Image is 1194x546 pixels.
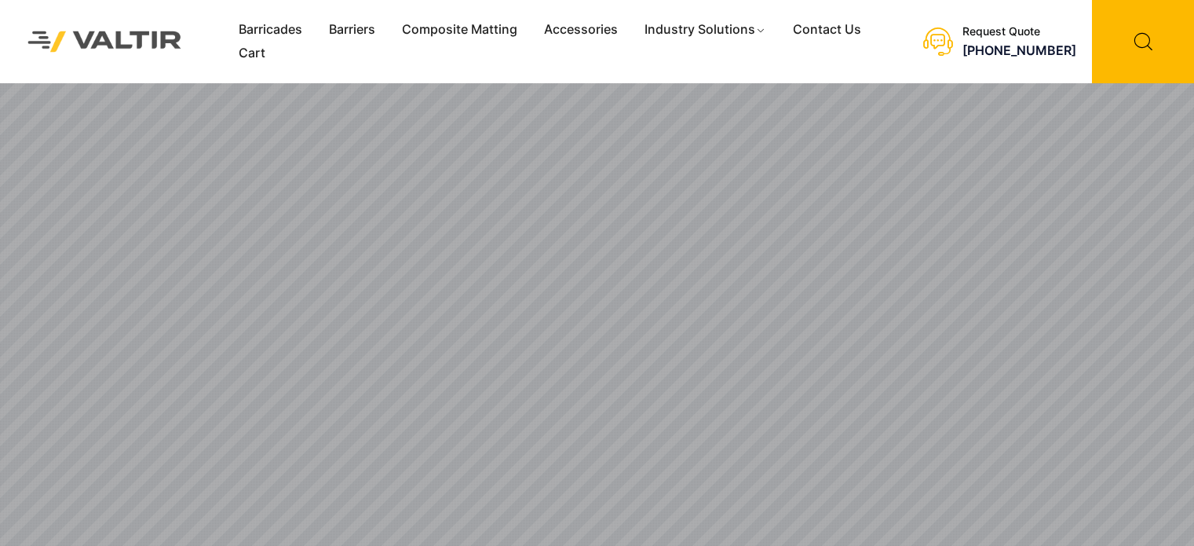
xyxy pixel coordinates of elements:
a: Barricades [225,18,316,42]
a: Cart [225,42,279,65]
a: Contact Us [780,18,875,42]
a: [PHONE_NUMBER] [962,42,1076,58]
a: Barriers [316,18,389,42]
a: Accessories [531,18,631,42]
img: Valtir Rentals [12,15,198,68]
a: Industry Solutions [631,18,780,42]
a: Composite Matting [389,18,531,42]
div: Request Quote [962,25,1076,38]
